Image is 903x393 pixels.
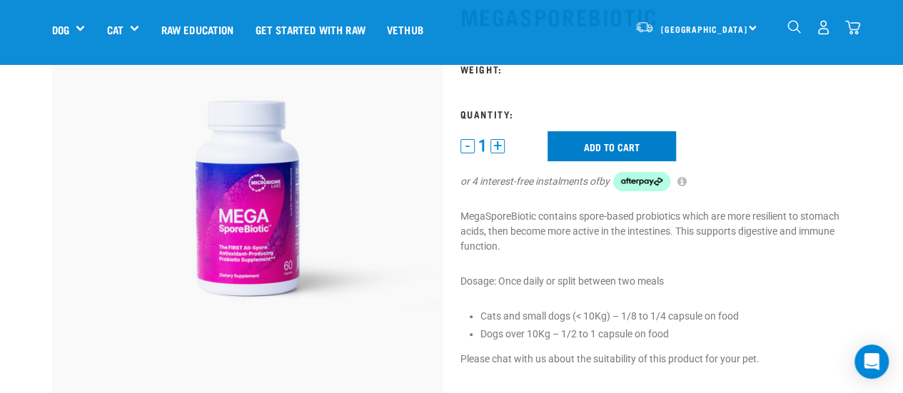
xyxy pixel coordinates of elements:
img: van-moving.png [635,21,654,34]
p: Please chat with us about the suitability of this product for your pet. [460,352,852,367]
img: user.png [816,20,831,35]
span: [GEOGRAPHIC_DATA] [661,26,747,31]
a: Dog [52,21,69,38]
button: - [460,139,475,153]
li: Dogs over 10Kg – 1/2 to 1 capsule on food [480,327,852,342]
p: Dosage: Once daily or split between two meals [460,274,852,289]
input: Add to cart [548,131,676,161]
span: 1 [478,138,487,153]
img: Afterpay [613,172,670,192]
div: or 4 interest-free instalments of by [460,172,852,192]
li: Cats and small dogs (< 10Kg) – 1/8 to 1/4 capsule on food [480,309,852,324]
a: Cat [106,21,123,38]
img: home-icon-1@2x.png [787,20,801,34]
a: Vethub [376,1,434,58]
h3: Weight: [460,63,852,74]
a: Raw Education [150,1,244,58]
p: MegaSporeBiotic contains spore-based probiotics which are more resilient to stomach acids, then b... [460,209,852,254]
button: + [490,139,505,153]
img: home-icon@2x.png [845,20,860,35]
h3: Quantity: [460,108,852,119]
div: Open Intercom Messenger [854,344,889,379]
a: Get started with Raw [245,1,376,58]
